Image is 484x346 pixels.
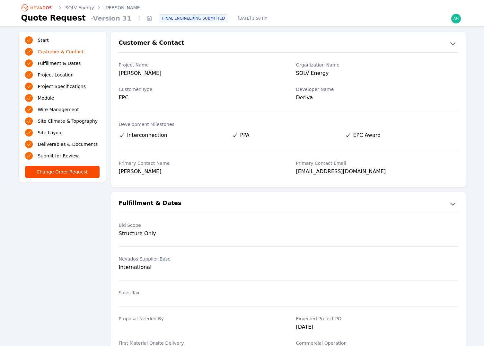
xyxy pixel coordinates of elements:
span: Fulfillment & Dates [38,60,81,67]
span: - Version 31 [88,14,134,23]
span: PPA [240,131,250,139]
label: Expected Project PO [296,315,458,322]
label: Primary Contact Email [296,160,458,166]
div: FINAL ENGINEERING SUBMITTED [160,14,227,22]
span: [DATE] 1:58 PM [233,16,273,21]
span: Site Climate & Topography [38,118,98,124]
span: Site Layout [38,129,63,136]
a: SOLV Energy [66,4,94,11]
span: Project Location [38,72,74,78]
img: andrew@nevados.solar [451,13,461,24]
label: Developer Name [296,86,458,93]
span: Submit for Review [38,153,79,159]
div: [EMAIL_ADDRESS][DOMAIN_NAME] [296,168,458,177]
span: Project Specifications [38,83,86,90]
label: Primary Contact Name [119,160,281,166]
nav: Breadcrumb [21,3,142,13]
label: Organization Name [296,62,458,68]
span: Start [38,37,49,43]
div: Structure Only [119,230,281,237]
label: Development Milestones [119,121,458,128]
button: Fulfillment & Dates [111,199,466,209]
span: Deliverables & Documents [38,141,98,147]
label: Customer Type [119,86,281,93]
div: International [119,263,281,271]
div: [DATE] [296,323,458,332]
label: Project Name [119,62,281,68]
nav: Progress [25,36,100,160]
a: [PERSON_NAME] [104,4,142,11]
label: Bid Scope [119,222,281,228]
label: Sales Tax [119,289,281,296]
span: EPC Award [353,131,381,139]
div: Deriva [296,94,458,103]
span: Wire Management [38,106,79,113]
span: Module [38,95,54,101]
label: Proposal Needed By [119,315,281,322]
div: SOLV Energy [296,69,458,78]
label: Nevados Supplier Base [119,256,281,262]
button: Customer & Contact [111,38,466,49]
button: Change Order Request [25,166,100,178]
div: [PERSON_NAME] [119,168,281,177]
h1: Quote Request [21,13,86,23]
div: [PERSON_NAME] [119,69,281,78]
span: Interconnection [127,131,167,139]
h2: Customer & Contact [119,38,184,49]
div: EPC [119,94,281,102]
span: Customer & Contact [38,49,84,55]
h2: Fulfillment & Dates [119,199,181,209]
